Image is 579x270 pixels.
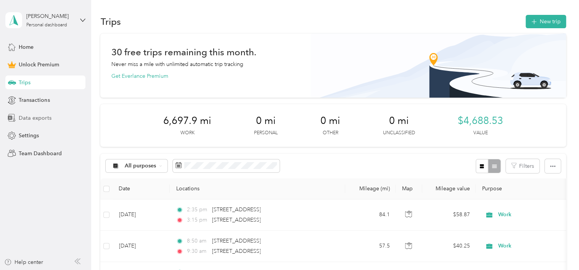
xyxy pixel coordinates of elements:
span: 9:30 am [187,247,209,256]
td: 57.5 [345,231,396,262]
p: Work [180,130,194,137]
span: Home [19,43,34,51]
h1: Trips [100,18,121,26]
img: Banner [311,34,566,98]
h1: 30 free trips remaining this month. [111,48,256,56]
span: Trips [19,79,31,87]
span: Unlock Premium [19,61,59,69]
button: Filters [506,159,539,173]
p: Personal [254,130,278,137]
td: $40.25 [422,231,476,262]
span: 0 mi [320,115,340,127]
span: 8:50 am [187,237,209,245]
button: Get Everlance Premium [111,72,168,80]
div: [PERSON_NAME] [26,12,74,20]
button: Help center [4,258,43,266]
button: New trip [526,15,566,28]
span: 0 mi [389,115,409,127]
span: 0 mi [256,115,276,127]
iframe: Everlance-gr Chat Button Frame [536,227,579,270]
span: 3:15 pm [187,216,209,224]
th: Mileage (mi) [345,178,396,199]
span: [STREET_ADDRESS] [212,217,261,223]
p: Value [473,130,487,137]
span: Work [498,242,568,250]
th: Map [396,178,422,199]
span: Settings [19,132,39,140]
span: All purposes [125,163,156,169]
span: Transactions [19,96,50,104]
span: Team Dashboard [19,149,61,157]
p: Other [322,130,338,137]
span: [STREET_ADDRESS] [212,248,261,254]
span: [STREET_ADDRESS] [212,238,261,244]
span: Data exports [19,114,51,122]
th: Locations [170,178,345,199]
div: Personal dashboard [26,23,67,27]
span: $4,688.53 [458,115,503,127]
span: 2:35 pm [187,206,209,214]
th: Mileage value [422,178,476,199]
td: $58.87 [422,199,476,231]
td: [DATE] [113,199,170,231]
p: Unclassified [383,130,415,137]
span: Work [498,211,568,219]
th: Date [113,178,170,199]
span: [STREET_ADDRESS] [212,206,261,213]
td: [DATE] [113,231,170,262]
span: 6,697.9 mi [163,115,211,127]
p: Never miss a mile with unlimited automatic trip tracking [111,60,243,68]
td: 84.1 [345,199,396,231]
